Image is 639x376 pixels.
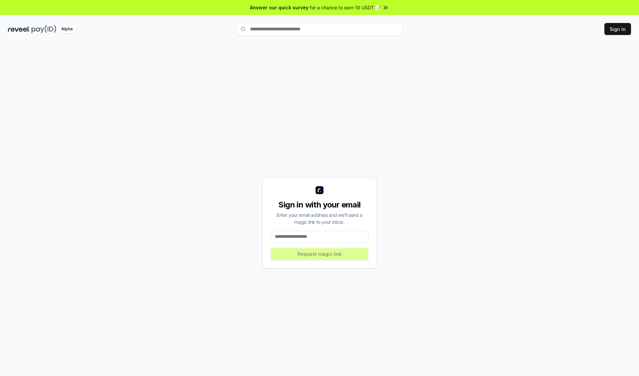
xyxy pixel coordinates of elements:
div: Enter your email address and we’ll send a magic link to your inbox. [271,211,368,225]
div: Alpha [58,25,76,33]
img: reveel_dark [8,25,30,33]
div: Sign in with your email [271,199,368,210]
img: pay_id [32,25,56,33]
span: for a chance to earn 10 USDT 📝 [310,4,381,11]
button: Sign In [604,23,631,35]
span: Answer our quick survey [250,4,309,11]
img: logo_small [316,186,323,194]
